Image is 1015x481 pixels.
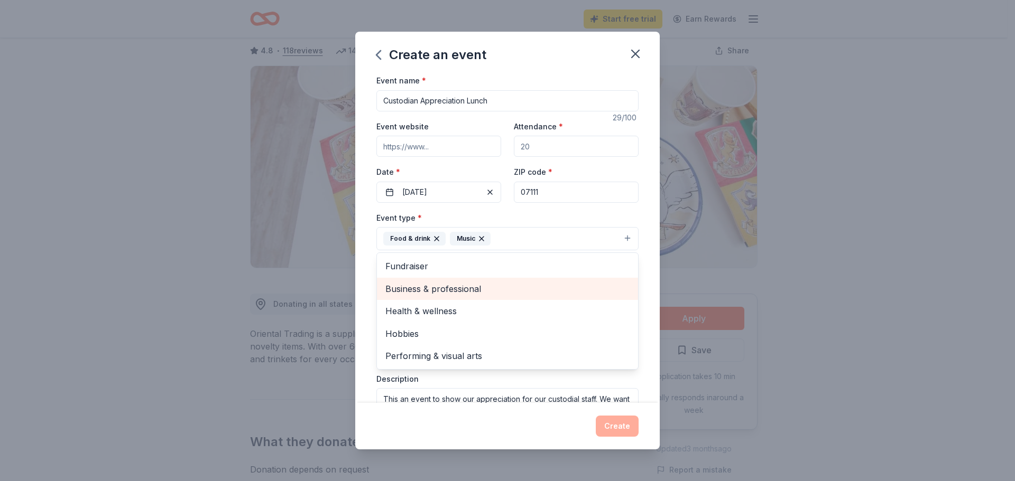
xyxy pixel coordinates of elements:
[376,252,639,370] div: Food & drinkMusic
[450,232,491,246] div: Music
[385,282,630,296] span: Business & professional
[383,232,446,246] div: Food & drink
[385,304,630,318] span: Health & wellness
[385,327,630,341] span: Hobbies
[385,259,630,273] span: Fundraiser
[385,349,630,363] span: Performing & visual arts
[376,227,639,250] button: Food & drinkMusic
